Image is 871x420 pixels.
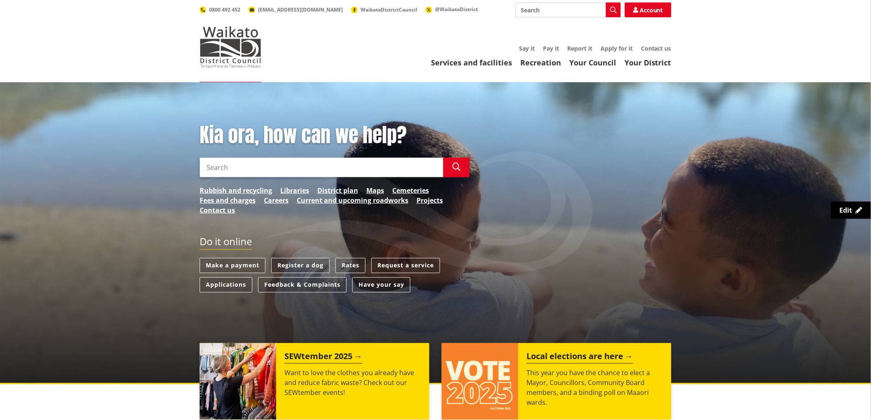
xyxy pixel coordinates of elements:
a: Register a dog [271,258,330,273]
span: [EMAIL_ADDRESS][DOMAIN_NAME] [258,6,343,13]
a: Feedback & Complaints [258,277,347,292]
img: Waikato District Council - Te Kaunihera aa Takiwaa o Waikato [200,26,261,67]
a: Apply for it [601,44,633,52]
a: Recreation [520,58,561,67]
img: SEWtember [200,343,276,420]
p: Want to love the clothes you already have and reduce fabric waste? Check out our SEWtember events! [284,368,421,397]
a: Contact us [200,205,235,215]
span: WaikatoDistrictCouncil [361,6,417,13]
a: WaikatoDistrictCouncil [351,6,417,13]
h2: Local elections are here [526,351,633,364]
a: Your Council [569,58,616,67]
a: Have your say [352,277,410,292]
a: Current and upcoming roadworks [297,195,408,205]
a: Make a payment [200,258,265,273]
a: Contact us [641,44,671,52]
a: Cemeteries [392,186,429,195]
input: Search input [200,158,443,177]
a: Applications [200,277,252,292]
a: Fees and charges [200,195,256,205]
a: 0800 492 452 [200,6,240,13]
a: Say it [519,44,535,52]
a: Services and facilities [431,58,512,67]
a: @WaikatoDistrict [426,6,478,13]
span: Edit [840,206,852,215]
a: Your District [624,58,671,67]
a: Libraries [280,186,309,195]
h2: Do it online [200,236,252,250]
a: Edit [831,202,871,219]
a: Rates [335,258,366,273]
a: SEWtember 2025 Want to love the clothes you already have and reduce fabric waste? Check out our S... [200,343,429,420]
a: [EMAIL_ADDRESS][DOMAIN_NAME] [249,6,343,13]
a: District plan [317,186,358,195]
a: Careers [264,195,289,205]
a: Pay it [543,44,559,52]
a: Rubbish and recycling [200,186,272,195]
a: Request a service [371,258,440,273]
a: Report it [567,44,592,52]
a: Account [625,2,671,17]
a: Maps [366,186,384,195]
input: Search input [515,2,621,17]
a: Projects [417,195,443,205]
h1: Kia ora, how can we help? [200,123,470,147]
p: This year you have the chance to elect a Mayor, Councillors, Community Board members, and a bindi... [526,368,663,407]
img: Vote 2025 [442,343,518,420]
a: Local elections are here This year you have the chance to elect a Mayor, Councillors, Community B... [442,343,671,420]
h2: SEWtember 2025 [284,351,362,364]
span: 0800 492 452 [209,6,240,13]
span: @WaikatoDistrict [435,6,478,13]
